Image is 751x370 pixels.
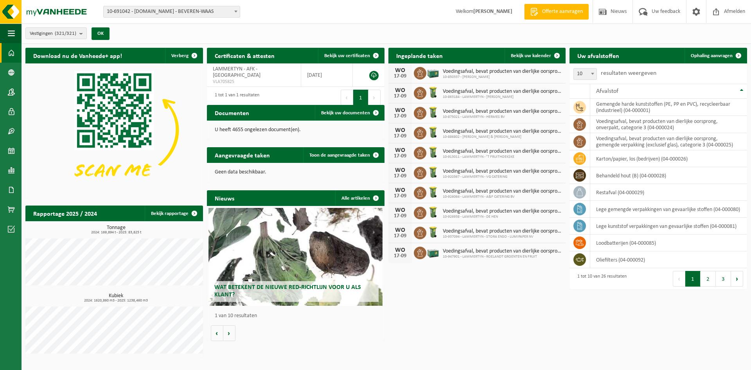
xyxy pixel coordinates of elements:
td: voedingsafval, bevat producten van dierlijke oorsprong, onverpakt, categorie 3 (04-000024) [590,116,747,133]
span: 10-691042 - LAMMERTYN.NET - BEVEREN-WAAS [104,6,240,17]
span: Voedingsafval, bevat producten van dierlijke oorsprong, onverpakt, categorie 3 [443,88,562,95]
span: Offerte aanvragen [540,8,585,16]
img: WB-0140-HPE-GN-50 [426,206,440,219]
span: 10-937094 - LAMMERTYN - STORA ENSO - LUMIPAPER NV [443,235,562,239]
span: 10-926938 - LAMMERTYN - DE HEN [443,215,562,219]
div: 17-09 [392,173,408,179]
button: Verberg [165,48,202,63]
button: Volgende [223,325,235,341]
a: Bekijk uw certificaten [318,48,384,63]
a: Bekijk uw documenten [315,105,384,121]
h2: Documenten [207,105,257,120]
span: Voedingsafval, bevat producten van dierlijke oorsprong, onverpakt, categorie 3 [443,108,562,115]
img: PB-LB-0680-HPE-GN-01 [426,66,440,79]
a: Bekijk rapportage [145,206,202,221]
span: Wat betekent de nieuwe RED-richtlijn voor u als klant? [214,284,361,298]
label: resultaten weergeven [601,70,656,76]
span: Toon de aangevraagde taken [309,153,370,158]
img: PB-LB-0680-HPE-GN-01 [426,245,440,259]
h2: Aangevraagde taken [207,147,278,162]
span: 10-691042 - LAMMERTYN.NET - BEVEREN-WAAS [103,6,240,18]
h2: Certificaten & attesten [207,48,282,63]
div: WO [392,187,408,193]
button: Previous [673,271,685,287]
a: Ophaling aanvragen [685,48,746,63]
img: WB-0140-HPE-GN-50 [426,146,440,159]
h2: Nieuws [207,190,242,206]
button: Vestigingen(321/321) [25,27,87,39]
span: 2024: 1620,860 m3 - 2025: 1238,460 m3 [29,299,203,303]
span: Voedingsafval, bevat producten van dierlijke oorsprong, onverpakt, categorie 3 [443,208,562,215]
span: Vestigingen [30,28,76,40]
span: 2024: 169,894 t - 2025: 83,825 t [29,231,203,235]
span: 10-886802 - [PERSON_NAME] & [PERSON_NAME] [443,135,562,139]
span: Voedingsafval, bevat producten van dierlijke oorsprong, onverpakt, categorie 3 [443,248,562,254]
span: LAMMERTYN - AFK - [GEOGRAPHIC_DATA] [213,66,261,78]
div: WO [392,247,408,253]
span: 10 [573,68,597,80]
h2: Rapportage 2025 / 2024 [25,206,105,221]
div: WO [392,167,408,173]
p: 1 van 10 resultaten [215,313,381,319]
div: 17-09 [392,114,408,119]
span: Voedingsafval, bevat producten van dierlijke oorsprong, onverpakt, categorie 3 [443,228,562,235]
span: Bekijk uw kalender [511,53,551,58]
span: 10-947901 - LAMMERTYN - ROELANDT GROENTEN EN FRUIT [443,254,562,259]
button: 2 [701,271,716,287]
a: Alle artikelen [335,190,384,206]
td: [DATE] [301,63,353,87]
div: WO [392,227,408,233]
button: Next [368,90,381,105]
div: WO [392,107,408,114]
span: Voedingsafval, bevat producten van dierlijke oorsprong, onverpakt, categorie 3 [443,148,562,155]
button: 3 [716,271,731,287]
h3: Tonnage [29,225,203,235]
td: loodbatterijen (04-000085) [590,235,747,251]
button: Previous [341,90,353,105]
span: VLA705825 [213,79,295,85]
td: karton/papier, los (bedrijven) (04-000026) [590,150,747,167]
div: 17-09 [392,134,408,139]
td: oliefilters (04-000092) [590,251,747,268]
img: WB-0140-HPE-GN-50 [426,106,440,119]
a: Bekijk uw kalender [505,48,565,63]
div: 17-09 [392,153,408,159]
p: U heeft 4655 ongelezen document(en). [215,127,377,133]
p: Geen data beschikbaar. [215,170,377,175]
div: WO [392,207,408,213]
td: voedingsafval, bevat producten van dierlijke oorsprong, gemengde verpakking (exclusief glas), cat... [590,133,747,150]
div: WO [392,87,408,94]
img: WB-0140-HPE-GN-50 [426,226,440,239]
count: (321/321) [55,31,76,36]
span: 10-913011 - LAMMERTYN - ’T FRUITHOEKSKE [443,155,562,159]
span: Verberg [171,53,189,58]
button: Next [731,271,743,287]
td: lege kunststof verpakkingen van gevaarlijke stoffen (04-000081) [590,218,747,235]
span: Ophaling aanvragen [691,53,733,58]
img: WB-0140-HPE-GN-50 [426,86,440,99]
span: 10-926064 - LAMMERTYN - A&F CATERING BV [443,195,562,199]
img: WB-0140-HPE-GN-50 [426,166,440,179]
span: Bekijk uw documenten [321,110,370,116]
td: restafval (04-000029) [590,184,747,201]
button: 1 [353,90,368,105]
img: WB-0140-HPE-GN-50 [426,186,440,199]
button: 1 [685,271,701,287]
span: Voedingsafval, bevat producten van dierlijke oorsprong, onverpakt, categorie 3 [443,128,562,135]
strong: [PERSON_NAME] [473,9,512,14]
span: Voedingsafval, bevat producten van dierlijke oorsprong, onverpakt, categorie 3 [443,168,562,175]
div: WO [392,127,408,134]
td: behandeld hout (B) (04-000028) [590,167,747,184]
div: WO [392,67,408,74]
h2: Ingeplande taken [388,48,451,63]
span: 10-920367 - LAMMERTYN - VG CATERING [443,175,562,179]
h3: Kubiek [29,293,203,303]
td: lege gemengde verpakkingen van gevaarlijke stoffen (04-000080) [590,201,747,218]
span: Voedingsafval, bevat producten van dierlijke oorsprong, onverpakt, categorie 3 [443,188,562,195]
h2: Download nu de Vanheede+ app! [25,48,130,63]
div: 17-09 [392,74,408,79]
div: 17-09 [392,233,408,239]
button: OK [92,27,110,40]
span: 10-875021 - LAMMERTYN - HERMES BV [443,115,562,119]
span: 10 [574,69,596,79]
